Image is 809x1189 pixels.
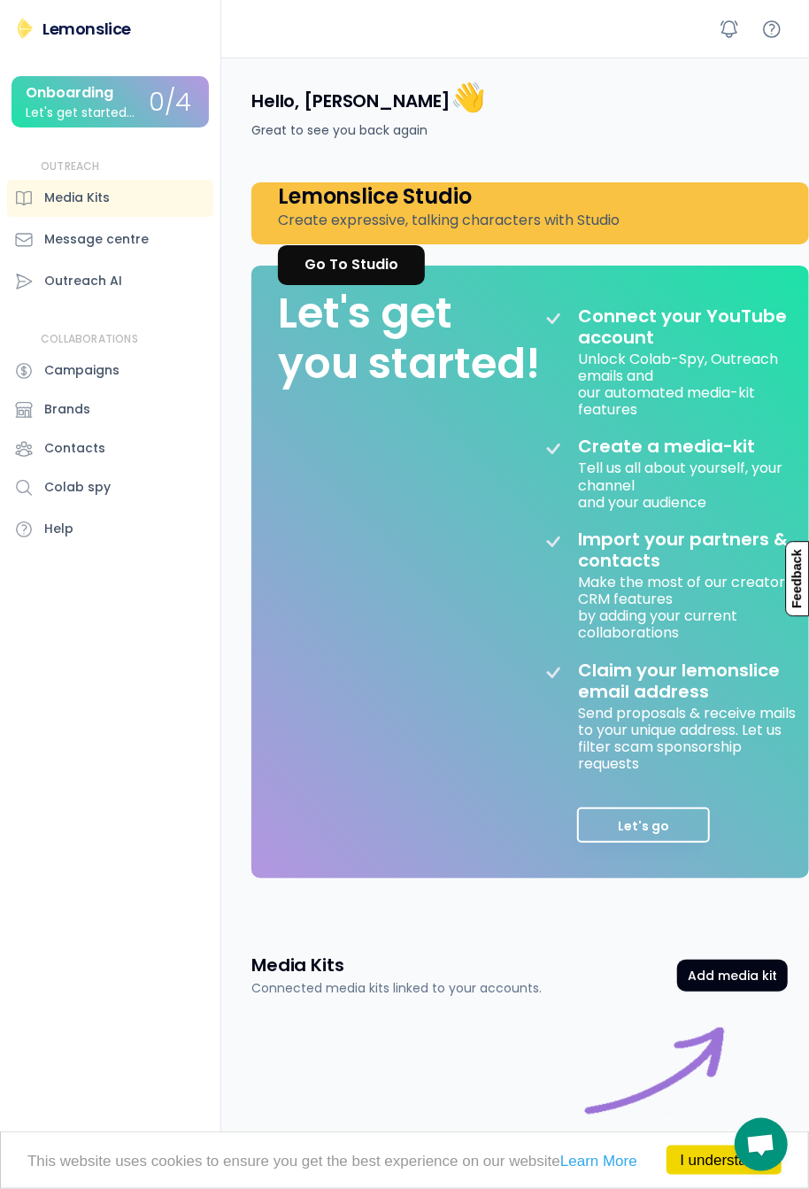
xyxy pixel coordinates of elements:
[44,272,122,290] div: Outreach AI
[41,332,138,347] div: COLLABORATIONS
[578,702,799,773] div: Send proposals & receive mails to your unique address. Let us filter scam sponsorship requests
[278,182,472,210] h4: Lemonslice Studio
[41,159,100,174] div: OUTREACH
[251,953,344,977] h3: Media Kits
[251,79,486,116] h4: Hello, [PERSON_NAME]
[44,189,110,207] div: Media Kits
[251,121,428,140] div: Great to see you back again
[44,230,149,249] div: Message centre
[578,348,799,419] div: Unlock Colab-Spy, Outreach emails and our automated media-kit features
[14,18,35,39] img: Lemonslice
[578,571,799,642] div: Make the most of our creator CRM features by adding your current collaborations
[44,361,119,380] div: Campaigns
[677,960,788,992] button: Add media kit
[578,529,799,571] div: Import your partners & contacts
[451,77,487,117] font: 👋
[278,210,620,231] div: Create expressive, talking characters with Studio
[278,245,425,285] a: Go To Studio
[578,660,799,702] div: Claim your lemonslice email address
[666,1146,782,1175] a: I understand!
[251,979,542,998] div: Connected media kits linked to your accounts.
[578,436,799,457] div: Create a media-kit
[578,305,799,348] div: Connect your YouTube account
[577,807,710,843] button: Let's go
[149,89,191,117] div: 0/4
[575,1019,735,1178] img: connect%20image%20purple.gif
[27,1154,782,1169] p: This website uses cookies to ensure you get the best experience on our website
[42,18,131,40] div: Lemonslice
[44,439,105,458] div: Contacts
[26,85,113,101] div: Onboarding
[304,254,398,275] div: Go To Studio
[44,478,111,497] div: Colab spy
[575,1019,735,1178] div: Start here
[560,1153,637,1170] a: Learn More
[578,457,799,511] div: Tell us all about yourself, your channel and your audience
[44,400,90,419] div: Brands
[44,520,73,538] div: Help
[26,106,135,120] div: Let's get started...
[278,288,540,390] div: Let's get you started!
[735,1118,788,1171] div: Open chat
